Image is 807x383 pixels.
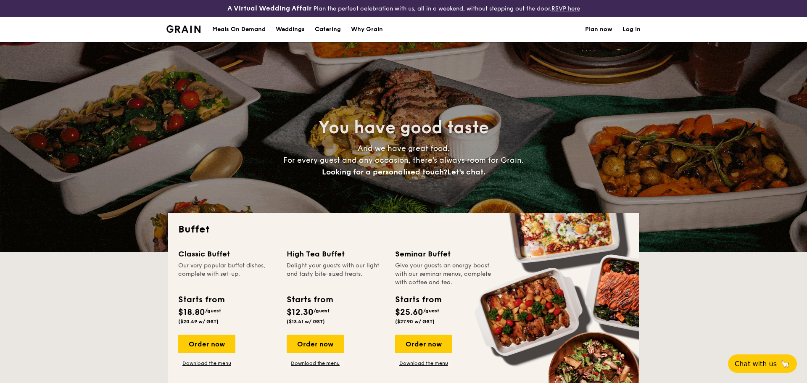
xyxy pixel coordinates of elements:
[166,25,200,33] img: Grain
[287,319,325,325] span: ($13.41 w/ GST)
[395,360,452,367] a: Download the menu
[178,307,205,317] span: $18.80
[395,307,423,317] span: $25.60
[585,17,612,42] a: Plan now
[166,25,200,33] a: Logotype
[447,167,485,177] span: Let's chat.
[287,248,385,260] div: High Tea Buffet
[395,261,493,287] div: Give your guests an energy boost with our seminar menus, complete with coffee and tea.
[287,293,332,306] div: Starts from
[207,17,271,42] a: Meals On Demand
[551,5,580,12] a: RSVP here
[205,308,221,314] span: /guest
[315,17,341,42] h1: Catering
[287,360,344,367] a: Download the menu
[287,307,314,317] span: $12.30
[395,319,435,325] span: ($27.90 w/ GST)
[161,3,646,13] div: Plan the perfect celebration with us, all in a weekend, without stepping out the door.
[227,3,312,13] h4: A Virtual Wedding Affair
[178,248,277,260] div: Classic Buffet
[178,293,224,306] div: Starts from
[395,335,452,353] div: Order now
[423,308,439,314] span: /guest
[735,360,777,368] span: Chat with us
[395,293,441,306] div: Starts from
[212,17,266,42] div: Meals On Demand
[395,248,493,260] div: Seminar Buffet
[622,17,641,42] a: Log in
[314,308,330,314] span: /guest
[178,319,219,325] span: ($20.49 w/ GST)
[346,17,388,42] a: Why Grain
[178,360,235,367] a: Download the menu
[287,261,385,287] div: Delight your guests with our light and tasty bite-sized treats.
[351,17,383,42] div: Why Grain
[276,17,305,42] div: Weddings
[728,354,797,373] button: Chat with us🦙
[780,359,790,369] span: 🦙
[310,17,346,42] a: Catering
[178,335,235,353] div: Order now
[178,223,629,236] h2: Buffet
[178,261,277,287] div: Our very popular buffet dishes, complete with set-up.
[287,335,344,353] div: Order now
[271,17,310,42] a: Weddings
